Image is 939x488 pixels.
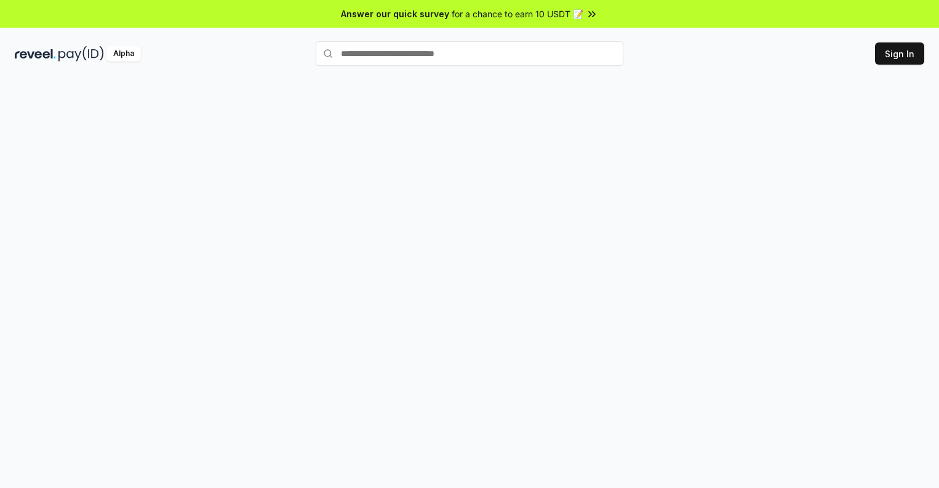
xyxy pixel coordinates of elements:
[58,46,104,62] img: pay_id
[106,46,141,62] div: Alpha
[875,42,924,65] button: Sign In
[452,7,583,20] span: for a chance to earn 10 USDT 📝
[15,46,56,62] img: reveel_dark
[341,7,449,20] span: Answer our quick survey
